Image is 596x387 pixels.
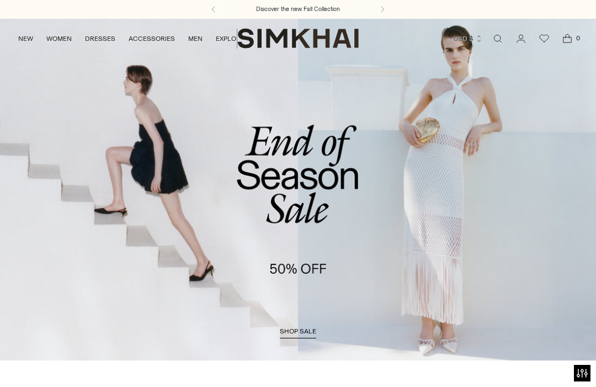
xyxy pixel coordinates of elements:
a: SIMKHAI [237,28,359,49]
a: Open cart modal [556,28,578,50]
span: shop sale [280,327,316,335]
a: EXPLORE [216,26,244,51]
a: NEW [18,26,33,51]
a: Open search modal [487,28,509,50]
button: USD $ [454,26,483,51]
a: DRESSES [85,26,115,51]
a: ACCESSORIES [129,26,175,51]
a: MEN [188,26,203,51]
a: Wishlist [533,28,555,50]
span: 0 [573,33,583,43]
a: Discover the new Fall Collection [256,5,340,14]
a: WOMEN [46,26,72,51]
a: Go to the account page [510,28,532,50]
a: shop sale [280,327,316,338]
